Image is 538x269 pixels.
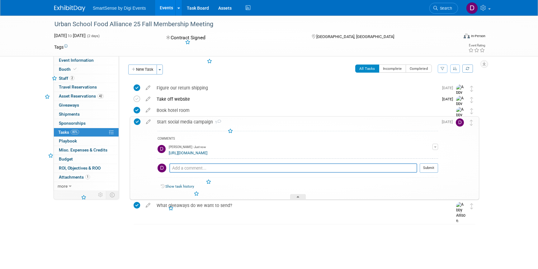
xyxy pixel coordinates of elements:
[70,76,74,80] span: 2
[420,163,438,173] button: Submit
[59,147,107,152] span: Misc. Expenses & Credits
[54,56,119,65] a: Event Information
[54,92,119,101] a: Asset Reservations42
[442,120,456,124] span: [DATE]
[158,145,166,153] img: Dan Tiernan
[165,184,194,189] a: Show task history
[316,34,394,39] span: [GEOGRAPHIC_DATA], [GEOGRAPHIC_DATA]
[442,86,456,90] span: [DATE]
[59,103,79,108] span: Giveaways
[54,182,119,191] a: more
[153,83,438,93] div: Figure our return shipping
[59,67,78,72] span: Booth
[54,119,119,128] a: Sponsorships
[143,108,153,113] a: edit
[54,74,119,83] a: Staff2
[54,128,119,137] a: Tasks80%
[470,203,473,209] i: Move task
[128,65,157,74] button: New Task
[379,65,406,73] button: Incomplete
[470,97,473,103] i: Move task
[158,136,438,142] div: COMMENTS
[85,175,90,179] span: 1
[153,200,444,211] div: What giveaways do we want to send?
[97,94,104,98] span: 42
[464,33,470,38] img: Format-Inperson.png
[54,173,119,182] a: Attachments1
[106,191,119,199] td: Toggle Event Tabs
[143,119,154,125] a: edit
[54,65,119,74] a: Booth
[59,58,94,63] span: Event Information
[471,34,485,38] div: In-Person
[59,112,80,117] span: Shipments
[59,76,74,81] span: Staff
[456,84,465,107] img: Abby Allison
[54,110,119,119] a: Shipments
[462,65,473,73] a: Refresh
[54,5,85,12] img: ExhibitDay
[429,3,458,14] a: Search
[169,151,207,155] a: [URL][DOMAIN_NAME]
[470,108,473,114] i: Move task
[54,155,119,164] a: Budget
[468,44,485,47] div: Event Rating
[54,146,119,155] a: Misc. Expenses & Credits
[456,202,465,224] img: Abby Allison
[59,175,90,180] span: Attachments
[169,145,206,149] span: [PERSON_NAME] - Just now
[153,105,444,116] div: Book hotel room
[59,84,97,89] span: Travel Reservations
[153,94,438,104] div: Take off website
[67,33,73,38] span: to
[158,164,166,172] img: Dan Tiernan
[54,83,119,92] a: Travel Reservations
[54,101,119,110] a: Giveaways
[59,121,86,126] span: Sponsorships
[59,138,77,143] span: Playbook
[143,85,153,91] a: edit
[95,191,106,199] td: Personalize Event Tab Strip
[143,203,153,208] a: edit
[54,33,86,38] span: [DATE] [DATE]
[87,34,100,38] span: (2 days)
[58,130,79,135] span: Tasks
[52,19,449,30] div: Urban School Food Alliance 25 Fall Membership Meeting
[164,32,302,43] div: Contract Signed
[143,96,153,102] a: edit
[58,184,68,189] span: more
[59,94,104,98] span: Asset Reservations
[54,44,68,50] td: Tags
[442,97,456,101] span: [DATE]
[93,6,146,11] span: SmartSense by Digi Events
[456,96,465,118] img: Abby Allison
[213,120,221,124] span: 1
[421,32,485,42] div: Event Format
[154,117,438,127] div: Start social media campaign
[54,164,119,173] a: ROI, Objectives & ROO
[59,166,101,171] span: ROI, Objectives & ROO
[71,130,79,134] span: 80%
[456,107,465,129] img: Abby Allison
[406,65,432,73] button: Completed
[470,120,473,126] i: Move task
[355,65,379,73] button: All Tasks
[470,86,473,92] i: Move task
[54,137,119,146] a: Playbook
[466,2,478,14] img: Dan Tiernan
[438,6,452,11] span: Search
[73,67,77,71] i: Booth reservation complete
[59,156,73,161] span: Budget
[456,118,464,127] img: Dan Tiernan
